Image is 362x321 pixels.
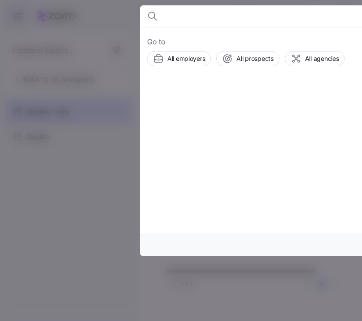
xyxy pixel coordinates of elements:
button: All prospects [216,51,279,66]
button: All employers [147,51,211,66]
button: All agencies [285,51,345,66]
span: All agencies [305,54,339,63]
span: All employers [167,54,205,63]
span: All prospects [236,54,273,63]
